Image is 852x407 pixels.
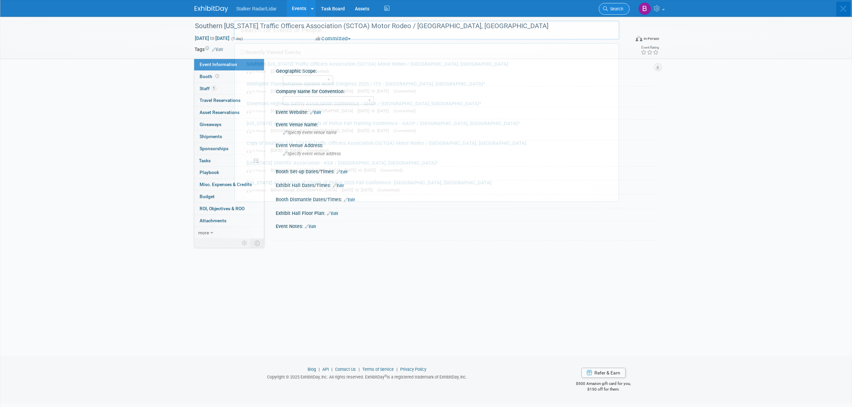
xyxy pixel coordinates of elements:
[393,128,416,133] span: (Committed)
[247,168,269,173] span: In-Person
[243,58,615,77] a: Southern [US_STATE] Traffic Officers Association (SCTOA) Motor Rodeo / [GEOGRAPHIC_DATA], [GEOGRA...
[341,187,376,192] span: [DATE] to [DATE]
[243,117,615,137] a: [US_STATE] Association of Chiefs of Police Fall Training Conference - GACP / [GEOGRAPHIC_DATA], [...
[271,69,305,74] span: [DATE] to [DATE]
[271,148,305,153] span: [DATE] to [DATE]
[243,157,615,176] a: [US_STATE] Sheriffs' Association - KSA / [GEOGRAPHIC_DATA], [GEOGRAPHIC_DATA]* In-Person Bowling ...
[247,129,269,133] span: In-Person
[307,69,329,74] span: (Committed)
[344,168,379,173] span: [DATE] to [DATE]
[380,168,403,173] span: (Committed)
[358,108,392,113] span: [DATE] to [DATE]
[243,177,615,196] a: [US_STATE] Association of Chiefs of Police 2025 Fall Conference- [GEOGRAPHIC_DATA], [GEOGRAPHIC_D...
[358,89,392,94] span: [DATE] to [DATE]
[271,168,343,173] span: Bowling Green, [GEOGRAPHIC_DATA]
[247,89,269,94] span: In-Person
[247,149,269,153] span: In-Person
[243,98,615,117] a: Governors Highway Safety Association Conference - GHSA / [GEOGRAPHIC_DATA], [GEOGRAPHIC_DATA]* In...
[358,128,392,133] span: [DATE] to [DATE]
[271,128,356,133] span: [GEOGRAPHIC_DATA], [GEOGRAPHIC_DATA]
[247,69,269,74] span: In-Person
[243,137,615,157] a: Copy of Southern [US_STATE] Traffic Officers Association (SCTOA) Motor Rodeo / [GEOGRAPHIC_DATA],...
[247,109,269,113] span: In-Person
[393,109,416,113] span: (Committed)
[307,148,329,153] span: (Committed)
[393,89,416,94] span: (Committed)
[247,188,269,192] span: In-Person
[234,20,620,40] input: Search for Events or People...
[238,44,615,58] div: Recently Viewed Events:
[271,89,356,94] span: [GEOGRAPHIC_DATA], [GEOGRAPHIC_DATA]
[271,108,356,113] span: [GEOGRAPHIC_DATA], [GEOGRAPHIC_DATA]
[377,188,400,192] span: (Committed)
[271,187,340,192] span: Baton Rouge, [GEOGRAPHIC_DATA]
[243,78,615,97] a: Intelligent Transportation System World Congress 2025 / ITS - [GEOGRAPHIC_DATA], [GEOGRAPHIC_DATA...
